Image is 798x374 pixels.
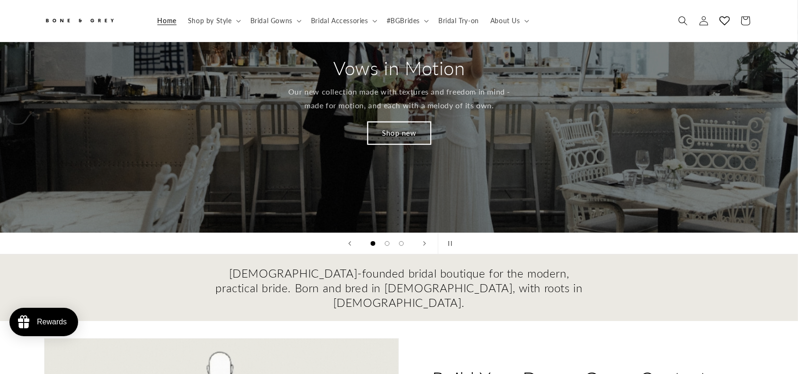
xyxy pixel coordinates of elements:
button: Load slide 1 of 3 [366,236,380,251]
h2: [DEMOGRAPHIC_DATA]-founded bridal boutique for the modern, practical bride. Born and bred in [DEM... [214,266,584,310]
a: Bone and Grey Bridal [41,9,142,32]
span: Bridal Gowns [250,17,293,25]
h2: Vows in Motion [333,56,465,80]
span: Bridal Accessories [311,17,368,25]
button: Load slide 2 of 3 [380,236,394,251]
span: Home [158,17,177,25]
button: Pause slideshow [438,233,459,254]
span: #BGBrides [387,17,420,25]
summary: Search [673,10,693,31]
summary: Bridal Gowns [245,11,305,31]
span: About Us [490,17,520,25]
a: Home [152,11,182,31]
span: Shop by Style [188,17,232,25]
img: Bone and Grey Bridal [44,13,115,29]
summary: #BGBrides [381,11,433,31]
button: Load slide 3 of 3 [394,236,408,251]
a: Shop new [368,122,431,144]
summary: Shop by Style [182,11,245,31]
div: Rewards [37,318,67,326]
span: Bridal Try-on [438,17,479,25]
button: Next slide [414,233,435,254]
summary: Bridal Accessories [305,11,381,31]
summary: About Us [485,11,533,31]
p: Our new collection made with textures and freedom in mind - made for motion, and each with a melo... [287,85,512,113]
button: Previous slide [339,233,360,254]
a: Bridal Try-on [433,11,485,31]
